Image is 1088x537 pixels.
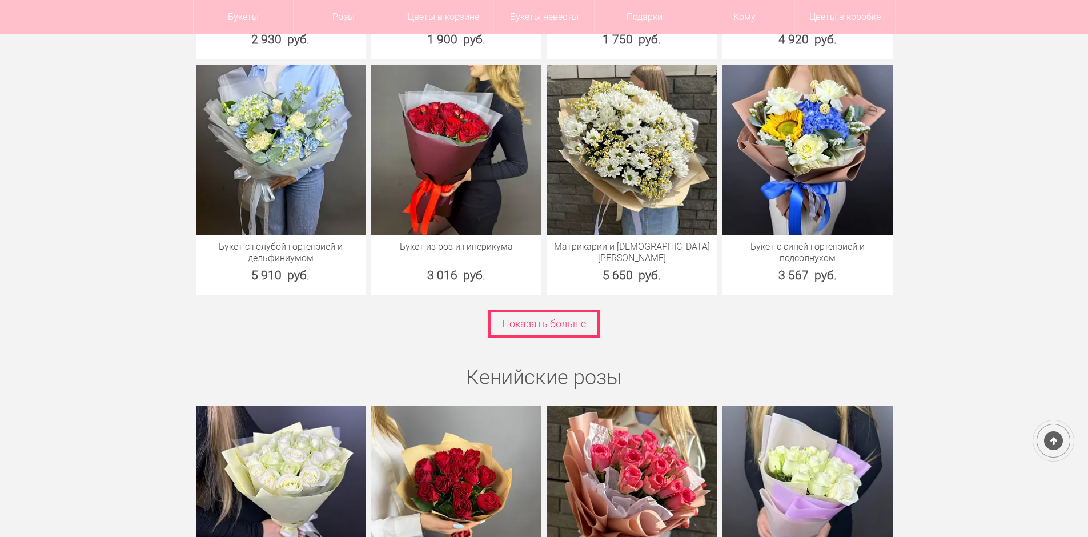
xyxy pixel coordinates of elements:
[196,31,366,48] div: 2 930 руб.
[547,31,717,48] div: 1 750 руб.
[553,241,712,264] a: Матрикарии и [DEMOGRAPHIC_DATA][PERSON_NAME]
[371,267,541,284] div: 3 016 руб.
[202,241,360,264] a: Букет с голубой гортензией и дельфиниумом
[722,31,893,48] div: 4 920 руб.
[728,241,887,264] a: Букет с синей гортензией и подсолнухом
[722,267,893,284] div: 3 567 руб.
[547,65,717,235] img: Матрикарии и Хризантема кустовая
[196,65,366,235] img: Букет с голубой гортензией и дельфиниумом
[196,267,366,284] div: 5 910 руб.
[377,241,536,253] a: Букет из роз и гиперикума
[371,65,541,235] img: Букет из роз и гиперикума
[547,267,717,284] div: 5 650 руб.
[466,366,622,390] a: Кенийские розы
[722,65,893,235] img: Букет с синей гортензией и подсолнухом
[488,310,600,338] a: Показать больше
[371,31,541,48] div: 1 900 руб.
